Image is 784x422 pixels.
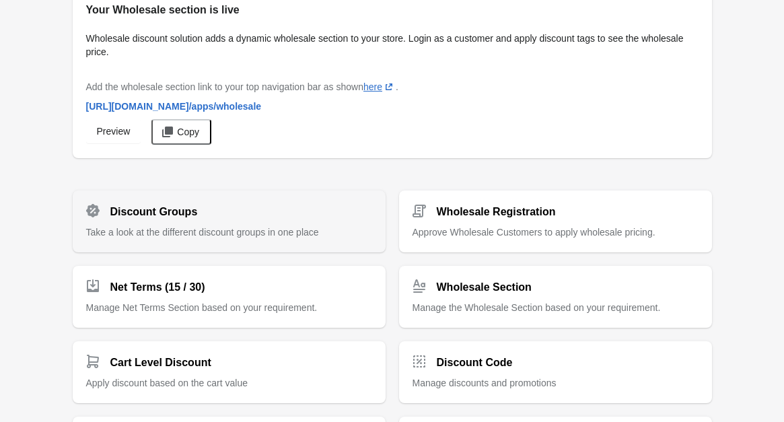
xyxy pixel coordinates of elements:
[363,81,396,92] a: here(opens a new window)
[413,227,655,238] span: Approve Wholesale Customers to apply wholesale pricing.
[437,355,513,371] h2: Discount Code
[110,355,211,371] h2: Cart Level Discount
[413,302,661,313] span: Manage the Wholesale Section based on your requirement.
[97,126,131,137] span: Preview
[86,227,319,238] span: Take a look at the different discount groups in one place
[86,2,699,18] h2: Your Wholesale section is live
[110,279,205,295] h2: Net Terms (15 / 30)
[151,119,211,145] button: Copy
[81,94,267,118] a: [URL][DOMAIN_NAME]/apps/wholesale
[177,127,199,137] span: Copy
[86,81,398,92] span: Add the wholesale section link to your top navigation bar as shown .
[110,204,198,220] h2: Discount Groups
[86,101,262,112] span: [URL][DOMAIN_NAME] /apps/wholesale
[437,279,532,295] h2: Wholesale Section
[413,378,557,388] span: Manage discounts and promotions
[86,378,248,388] span: Apply discount based on the cart value
[86,302,318,313] span: Manage Net Terms Section based on your requirement.
[86,119,141,143] a: Preview
[437,204,556,220] h2: Wholesale Registration
[86,33,684,57] span: Wholesale discount solution adds a dynamic wholesale section to your store. Login as a customer a...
